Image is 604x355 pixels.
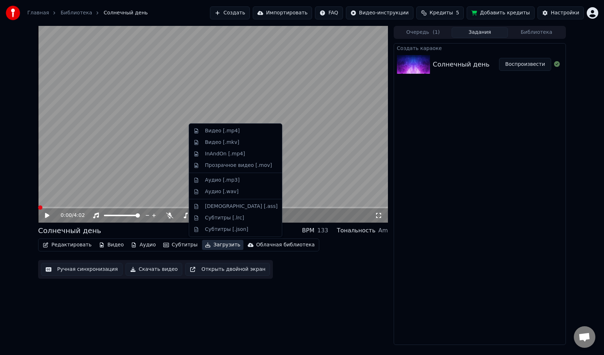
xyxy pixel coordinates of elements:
nav: breadcrumb [27,9,148,17]
button: Настройки [537,6,584,19]
button: Редактировать [40,240,95,250]
div: Видео [.mkv] [205,139,239,146]
div: Відкритий чат [574,326,595,348]
div: Создать караоке [394,44,566,52]
div: Аудио [.wav] [205,188,238,195]
div: Настройки [551,9,579,17]
div: / [61,212,78,219]
span: Кредиты [430,9,453,17]
a: Библиотека [60,9,92,17]
span: 4:02 [74,212,85,219]
button: Аудио [128,240,159,250]
span: ( 1 ) [433,29,440,36]
button: Скачать видео [125,263,183,276]
div: Видео [.mp4] [205,127,240,135]
button: Субтитры [160,240,201,250]
div: Субтитры [.json] [205,226,248,233]
div: 133 [317,226,328,235]
div: Am [378,226,388,235]
span: Солнечный день [104,9,148,17]
button: Импортировать [253,6,312,19]
div: Тональность [337,226,375,235]
button: Открыть двойной экран [185,263,270,276]
button: Ручная синхронизация [41,263,123,276]
div: [DEMOGRAPHIC_DATA] [.ass] [205,203,278,210]
div: Солнечный день [38,226,101,236]
a: Главная [27,9,49,17]
div: BPM [302,226,314,235]
button: Кредиты5 [416,6,464,19]
button: FAQ [315,6,343,19]
div: Облачная библиотека [256,241,315,249]
img: youka [6,6,20,20]
button: Загрузить [202,240,243,250]
button: Добавить кредиты [467,6,535,19]
span: 0:00 [61,212,72,219]
button: Очередь [395,27,452,38]
div: Субтитры [.lrc] [205,214,244,222]
button: Задания [452,27,508,38]
button: Библиотека [508,27,565,38]
button: Создать [210,6,250,19]
div: Солнечный день [433,59,490,69]
button: Воспроизвести [499,58,551,71]
button: Видео-инструкции [346,6,413,19]
div: Аудио [.mp3] [205,177,239,184]
div: Прозрачное видео [.mov] [205,162,272,169]
div: InAndOn [.mp4] [205,150,245,158]
span: 5 [456,9,459,17]
button: Видео [96,240,127,250]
